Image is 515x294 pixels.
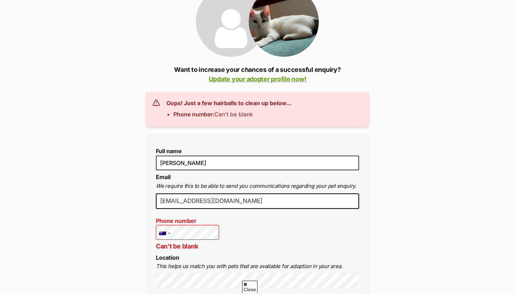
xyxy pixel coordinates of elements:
[156,262,359,271] p: This helps us match you with pets that are available for adoption in your area.
[166,99,291,107] h3: Oops! Just a few hairballs to clean up below...
[156,148,359,154] label: Full name
[173,111,214,118] strong: Phone number:
[156,182,359,190] p: We require this to be able to send you communications regarding your pet enquiry.
[156,241,219,251] p: Can't be blank
[156,218,219,224] label: Phone number
[173,110,291,118] li: Can't be blank
[156,225,172,241] div: Australia: +61
[156,173,171,180] label: Email
[209,75,307,83] a: Update your adopter profile now!
[242,281,257,293] span: Close
[156,254,179,261] label: Location
[156,156,359,170] input: E.g. Jimmy Chew
[145,65,370,84] p: Want to increase your chances of a successful enquiry?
